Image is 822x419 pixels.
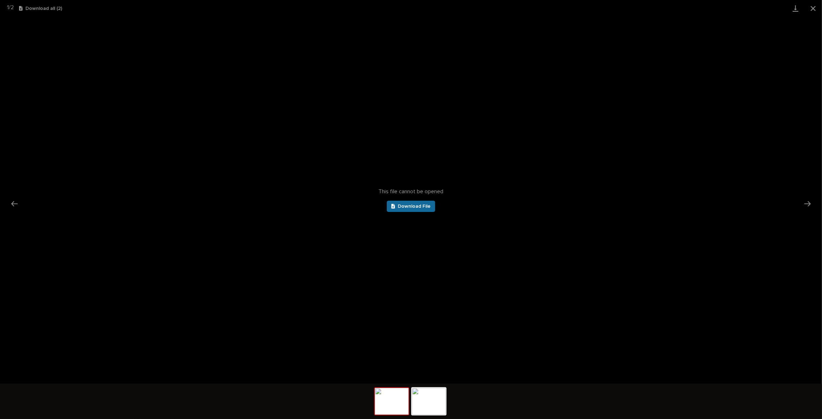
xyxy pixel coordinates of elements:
[412,388,446,415] img: v8liV2ySIpTc8mp3mINpIDMmUk_brDr5CU0jZqEMRiY
[398,204,431,209] span: Download File
[375,388,409,415] img: xxKuChMPK8ulH6vchCrx1CbjLki2aFbBm8wFPlQ2ICU
[11,5,14,10] span: 2
[19,6,62,11] button: Download all (2)
[800,197,815,211] button: Next slide
[7,5,9,10] span: 1
[387,201,436,212] a: Download File
[7,197,22,211] button: Previous slide
[379,188,444,195] span: This file cannot be opened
